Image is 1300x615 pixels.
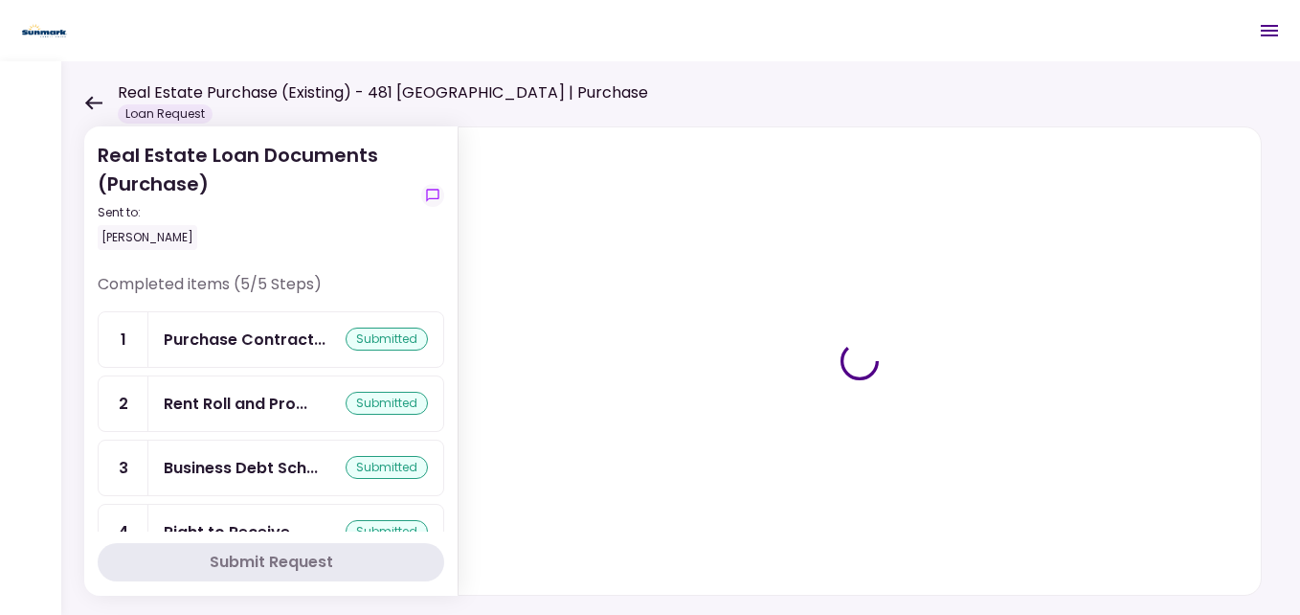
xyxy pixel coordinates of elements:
[98,204,414,221] div: Sent to:
[346,328,428,351] div: submitted
[164,520,302,544] div: Right to Receive Appraisal
[98,376,444,432] a: 2Rent Roll and Property Cashflowsubmitted
[98,273,444,311] div: Completed items (5/5 Steps)
[210,551,333,574] div: Submit Request
[1246,8,1292,54] button: Open menu
[98,543,444,581] button: Submit Request
[98,504,444,560] a: 4Right to Receive Appraisalsubmitted
[118,81,648,104] h1: Real Estate Purchase (Existing) - 481 [GEOGRAPHIC_DATA] | Purchase
[99,441,148,495] div: 3
[19,16,70,45] img: Partner icon
[164,328,325,352] div: Purchase Contract-Real Estate
[98,141,414,250] div: Real Estate Loan Documents (Purchase)
[346,392,428,415] div: submitted
[164,392,307,416] div: Rent Roll and Property Cashflow
[346,456,428,479] div: submitted
[164,456,318,480] div: Business Debt Schedule
[98,311,444,368] a: 1Purchase Contract-Real Estatesubmitted
[99,376,148,431] div: 2
[99,505,148,559] div: 4
[118,104,213,124] div: Loan Request
[99,312,148,367] div: 1
[346,520,428,543] div: submitted
[98,225,197,250] div: [PERSON_NAME]
[421,184,444,207] button: show-messages
[98,440,444,496] a: 3Business Debt Schedulesubmitted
